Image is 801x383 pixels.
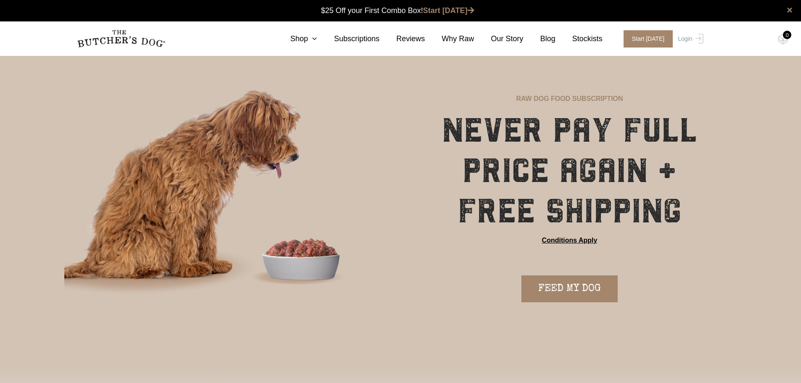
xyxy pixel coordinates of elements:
[317,33,379,45] a: Subscriptions
[521,275,618,302] a: FEED MY DOG
[676,30,703,48] a: Login
[423,110,716,231] h1: NEVER PAY FULL PRICE AGAIN + FREE SHIPPING
[423,6,474,15] a: Start [DATE]
[615,30,676,48] a: Start [DATE]
[516,94,623,104] p: RAW DOG FOOD SUBSCRIPTION
[64,55,399,334] img: blaze-subscription-hero
[783,31,791,39] div: 0
[425,33,474,45] a: Why Raw
[778,34,788,45] img: TBD_Cart-Empty.png
[624,30,673,48] span: Start [DATE]
[474,33,523,45] a: Our Story
[542,235,597,246] a: Conditions Apply
[380,33,425,45] a: Reviews
[787,5,793,15] a: close
[273,33,317,45] a: Shop
[555,33,603,45] a: Stockists
[523,33,555,45] a: Blog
